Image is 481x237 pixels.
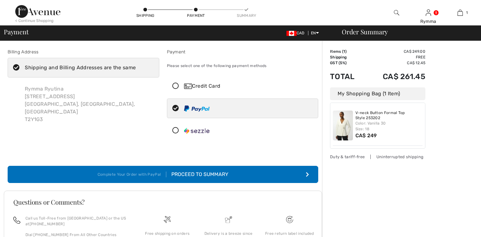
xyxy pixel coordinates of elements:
div: Payment [186,13,205,18]
img: Free shipping on orders over $99 [164,216,171,223]
div: Please select one of the following payment methods [167,58,319,74]
span: CAD [286,31,307,35]
div: Duty & tariff-free | Uninterrupted shipping [330,154,425,160]
div: Rymma Ryutina [STREET_ADDRESS] [GEOGRAPHIC_DATA], [GEOGRAPHIC_DATA], [GEOGRAPHIC_DATA] T2Y1G3 [20,80,159,128]
div: Shipping and Billing Addresses are the same [25,64,136,71]
img: V-neck Button Formal Top Style 253202 [333,111,353,140]
td: CA$ 249.00 [365,49,425,54]
img: call [13,217,20,224]
h3: Questions or Comments? [13,199,313,205]
td: Total [330,66,365,87]
div: Proceed to Summary [166,171,228,178]
a: [PHONE_NUMBER] [30,222,65,226]
p: Call us Toll-Free from [GEOGRAPHIC_DATA] or the US at [25,215,129,227]
div: Order Summary [334,29,477,35]
td: GST (5%) [330,60,365,66]
img: My Bag [457,9,463,17]
td: CA$ 12.45 [365,60,425,66]
div: Complete Your Order with PayPal [98,172,166,177]
img: Free shipping on orders over $99 [286,216,293,223]
span: 1 [466,10,468,16]
a: Sign In [426,10,431,16]
img: My Info [426,9,431,17]
div: My Shopping Bag (1 Item) [330,87,425,100]
img: PayPal [184,105,210,112]
img: Canadian Dollar [286,31,297,36]
img: Delivery is a breeze since we pay the duties! [225,216,232,223]
span: CA$ 249 [355,132,377,139]
div: Payment [167,49,319,55]
a: 1 [444,9,476,17]
div: Shipping [136,13,155,18]
td: Free [365,54,425,60]
img: Credit Card [184,84,192,89]
button: Complete Your Order with PayPal Proceed to Summary [8,166,318,183]
div: Billing Address [8,49,159,55]
img: Sezzle [184,128,210,134]
span: EN [311,31,319,35]
div: Color: Vanilla 30 Size: 18 [355,120,423,132]
div: Summary [237,13,256,18]
span: Payment [4,29,28,35]
div: < Continue Shopping [15,18,54,24]
span: 1 [343,49,345,54]
div: Rymma [413,18,444,25]
td: Shipping [330,54,365,60]
div: Credit Card [184,82,314,90]
img: 1ère Avenue [15,5,60,18]
img: search the website [394,9,399,17]
td: Items ( ) [330,49,365,54]
td: CA$ 261.45 [365,66,425,87]
a: V-neck Button Formal Top Style 253202 [355,111,423,120]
